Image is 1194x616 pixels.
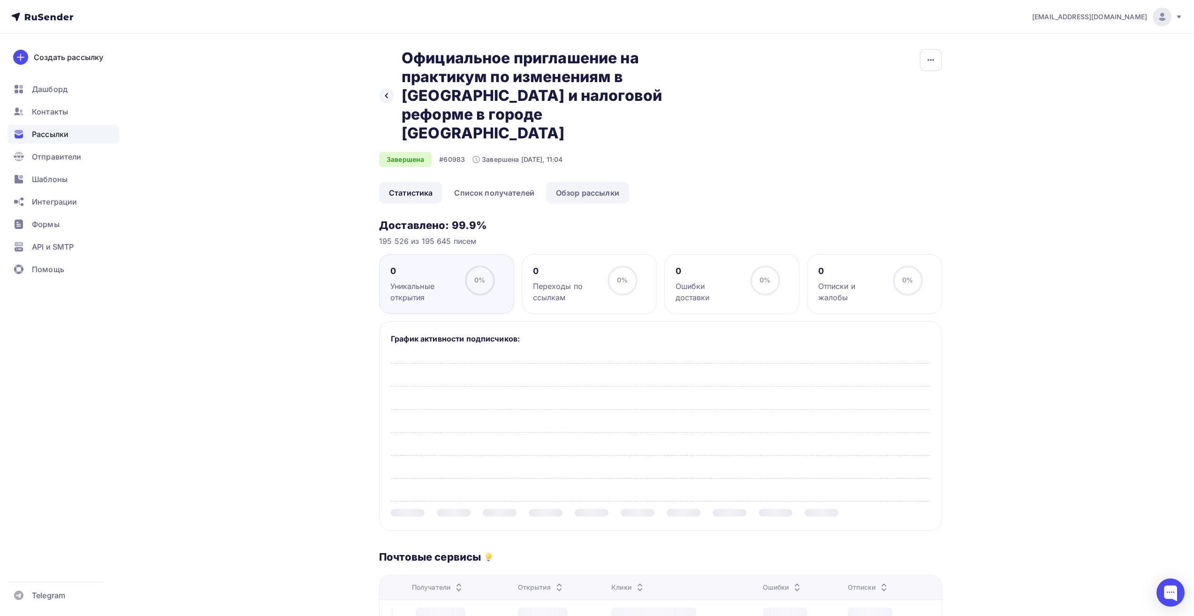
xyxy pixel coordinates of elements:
[472,155,563,164] div: Завершена [DATE], 11:04
[676,266,742,277] div: 0
[32,264,64,275] span: Помощь
[402,49,685,143] h2: Официальное приглашение на практикум по изменениям в [GEOGRAPHIC_DATA] и налоговой реформе в горо...
[391,333,930,344] h5: График активности подписчиков:
[8,170,119,189] a: Шаблоны
[617,276,628,284] span: 0%
[32,106,68,117] span: Контакты
[760,276,770,284] span: 0%
[848,583,890,592] div: Отписки
[444,182,544,204] a: Список получателей
[412,583,464,592] div: Получатели
[32,241,74,252] span: API и SMTP
[379,182,442,204] a: Статистика
[1032,8,1183,26] a: [EMAIL_ADDRESS][DOMAIN_NAME]
[533,281,599,303] div: Переходы по ссылкам
[439,155,465,164] div: #60983
[8,80,119,99] a: Дашборд
[379,219,942,232] h3: Доставлено: 99.9%
[32,219,60,230] span: Формы
[1032,12,1147,22] span: [EMAIL_ADDRESS][DOMAIN_NAME]
[518,583,565,592] div: Открытия
[32,151,82,162] span: Отправители
[8,215,119,234] a: Формы
[32,174,68,185] span: Шаблоны
[32,129,68,140] span: Рассылки
[8,147,119,166] a: Отправители
[902,276,913,284] span: 0%
[32,84,68,95] span: Дашборд
[379,152,432,167] div: Завершена
[763,583,803,592] div: Ошибки
[32,590,65,601] span: Telegram
[818,281,884,303] div: Отписки и жалобы
[390,266,456,277] div: 0
[533,266,599,277] div: 0
[546,182,629,204] a: Обзор рассылки
[676,281,742,303] div: Ошибки доставки
[34,52,103,63] div: Создать рассылку
[611,583,646,592] div: Клики
[8,125,119,144] a: Рассылки
[32,196,77,207] span: Интеграции
[818,266,884,277] div: 0
[390,281,456,303] div: Уникальные открытия
[8,102,119,121] a: Контакты
[379,236,942,247] div: 195 526 из 195 645 писем
[474,276,485,284] span: 0%
[379,550,481,563] h3: Почтовые сервисы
